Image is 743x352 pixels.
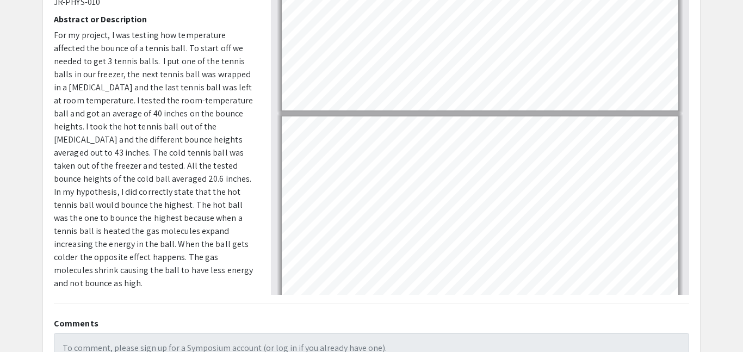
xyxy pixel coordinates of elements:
h2: Comments [54,318,689,329]
div: Page 3 [277,112,683,344]
h2: Abstract or Description [54,14,255,24]
iframe: Chat [8,303,46,344]
span: For my project, I was testing how temperature affected the bounce of a tennis ball. To start off ... [54,29,253,289]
